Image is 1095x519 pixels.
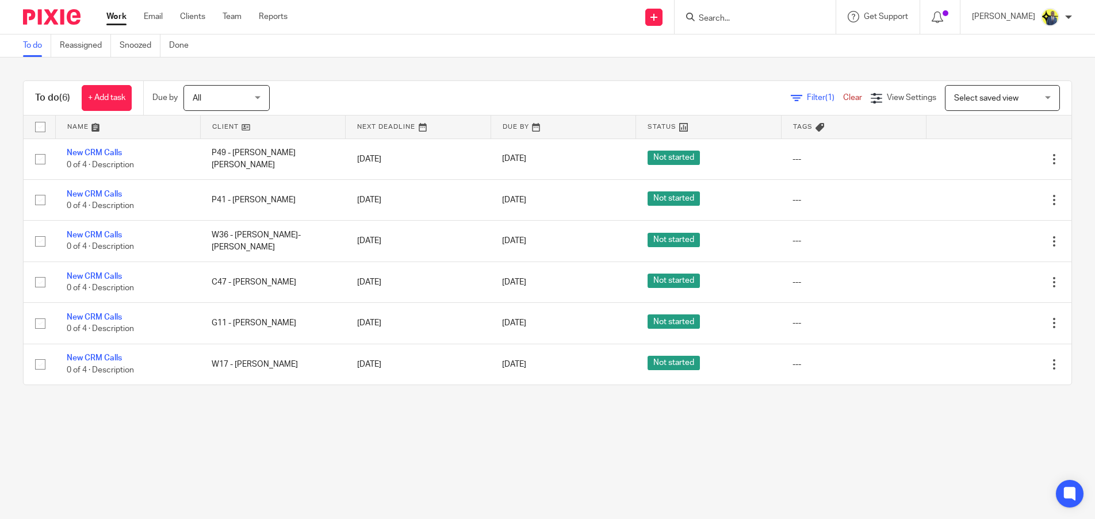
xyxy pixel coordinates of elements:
[825,94,834,102] span: (1)
[792,317,914,329] div: ---
[502,237,526,245] span: [DATE]
[67,243,134,251] span: 0 of 4 · Description
[200,303,345,344] td: G11 - [PERSON_NAME]
[502,319,526,327] span: [DATE]
[843,94,862,102] a: Clear
[346,179,491,220] td: [DATE]
[169,34,197,57] a: Done
[807,94,843,102] span: Filter
[67,161,134,169] span: 0 of 4 · Description
[887,94,936,102] span: View Settings
[648,233,700,247] span: Not started
[346,303,491,344] td: [DATE]
[35,92,70,104] h1: To do
[502,155,526,163] span: [DATE]
[144,11,163,22] a: Email
[193,94,201,102] span: All
[793,124,813,130] span: Tags
[648,151,700,165] span: Not started
[346,344,491,385] td: [DATE]
[792,235,914,247] div: ---
[200,139,345,179] td: P49 - [PERSON_NAME] [PERSON_NAME]
[648,191,700,206] span: Not started
[59,93,70,102] span: (6)
[792,276,914,288] div: ---
[23,34,51,57] a: To do
[1041,8,1059,26] img: Dennis-Starbridge.jpg
[106,11,127,22] a: Work
[792,359,914,370] div: ---
[648,356,700,370] span: Not started
[67,231,122,239] a: New CRM Calls
[67,366,134,374] span: 0 of 4 · Description
[792,194,914,206] div: ---
[200,179,345,220] td: P41 - [PERSON_NAME]
[648,274,700,288] span: Not started
[223,11,242,22] a: Team
[67,313,122,321] a: New CRM Calls
[346,221,491,262] td: [DATE]
[502,196,526,204] span: [DATE]
[346,262,491,302] td: [DATE]
[792,153,914,165] div: ---
[152,92,178,103] p: Due by
[200,221,345,262] td: W36 - [PERSON_NAME]-[PERSON_NAME]
[259,11,288,22] a: Reports
[502,278,526,286] span: [DATE]
[60,34,111,57] a: Reassigned
[346,139,491,179] td: [DATE]
[82,85,132,111] a: + Add task
[120,34,160,57] a: Snoozed
[67,190,122,198] a: New CRM Calls
[67,284,134,292] span: 0 of 4 · Description
[67,325,134,333] span: 0 of 4 · Description
[648,314,700,329] span: Not started
[67,272,122,280] a: New CRM Calls
[972,11,1035,22] p: [PERSON_NAME]
[180,11,205,22] a: Clients
[23,9,81,25] img: Pixie
[502,360,526,368] span: [DATE]
[67,149,122,157] a: New CRM Calls
[954,94,1019,102] span: Select saved view
[200,262,345,302] td: C47 - [PERSON_NAME]
[864,13,908,21] span: Get Support
[67,354,122,362] a: New CRM Calls
[200,344,345,385] td: W17 - [PERSON_NAME]
[698,14,801,24] input: Search
[67,202,134,210] span: 0 of 4 · Description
